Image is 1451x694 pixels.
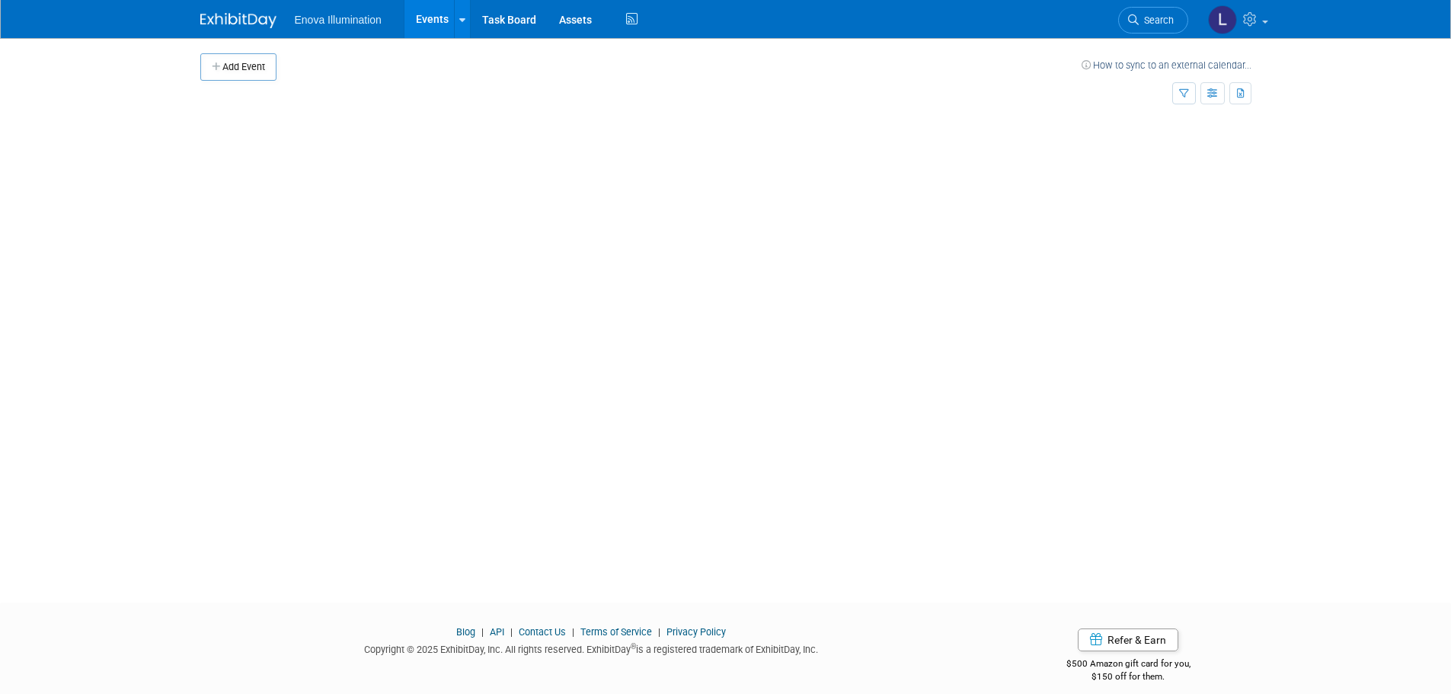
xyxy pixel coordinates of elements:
a: Search [1118,7,1188,34]
a: Privacy Policy [666,626,726,638]
span: Search [1139,14,1174,26]
a: Terms of Service [580,626,652,638]
span: | [507,626,516,638]
span: | [654,626,664,638]
img: ExhibitDay [200,13,276,28]
a: Refer & Earn [1078,628,1178,651]
span: | [568,626,578,638]
div: $500 Amazon gift card for you, [1005,648,1251,683]
div: Copyright © 2025 ExhibitDay, Inc. All rights reserved. ExhibitDay is a registered trademark of Ex... [200,639,983,657]
span: | [478,626,487,638]
span: Enova Illumination [295,14,382,26]
button: Add Event [200,53,276,81]
div: $150 off for them. [1005,670,1251,683]
a: Blog [456,626,475,638]
a: API [490,626,504,638]
a: Contact Us [519,626,566,638]
sup: ® [631,642,636,651]
img: Lucas Mlinarcik [1208,5,1237,34]
a: How to sync to an external calendar... [1082,59,1251,71]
